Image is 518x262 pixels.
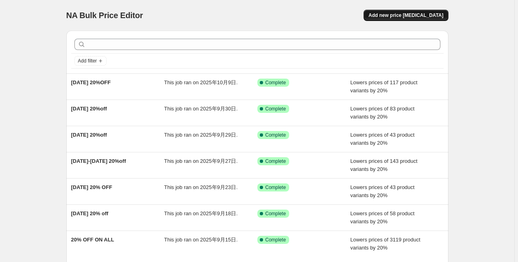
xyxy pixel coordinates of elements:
span: Complete [265,132,286,138]
span: This job ran on 2025年9月23日. [164,184,238,190]
span: Lowers prices of 43 product variants by 20% [350,184,415,198]
span: Add new price [MEDICAL_DATA] [368,12,443,19]
span: Complete [265,184,286,191]
span: Complete [265,79,286,86]
span: Add filter [78,58,97,64]
span: This job ran on 2025年9月18日. [164,210,238,216]
span: [DATE] 20%off [71,132,107,138]
span: Lowers prices of 83 product variants by 20% [350,106,415,120]
span: Lowers prices of 3119 product variants by 20% [350,237,420,251]
button: Add filter [74,56,107,66]
span: Lowers prices of 117 product variants by 20% [350,79,417,94]
span: This job ran on 2025年10月9日. [164,79,238,85]
span: [DATE] 20% off [71,210,109,216]
button: Add new price [MEDICAL_DATA] [364,10,448,21]
span: [DATE]-[DATE] 20%off [71,158,126,164]
span: Complete [265,106,286,112]
span: This job ran on 2025年9月27日. [164,158,238,164]
span: NA Bulk Price Editor [66,11,143,20]
span: Lowers prices of 143 product variants by 20% [350,158,417,172]
span: This job ran on 2025年9月30日. [164,106,238,112]
span: This job ran on 2025年9月15日. [164,237,238,243]
span: This job ran on 2025年9月29日. [164,132,238,138]
span: Complete [265,158,286,164]
span: [DATE] 20%OFF [71,79,111,85]
span: Complete [265,210,286,217]
span: Complete [265,237,286,243]
span: Lowers prices of 43 product variants by 20% [350,132,415,146]
span: [DATE] 20% OFF [71,184,112,190]
span: [DATE] 20%off [71,106,107,112]
span: 20% OFF ON ALL [71,237,114,243]
span: Lowers prices of 58 product variants by 20% [350,210,415,225]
